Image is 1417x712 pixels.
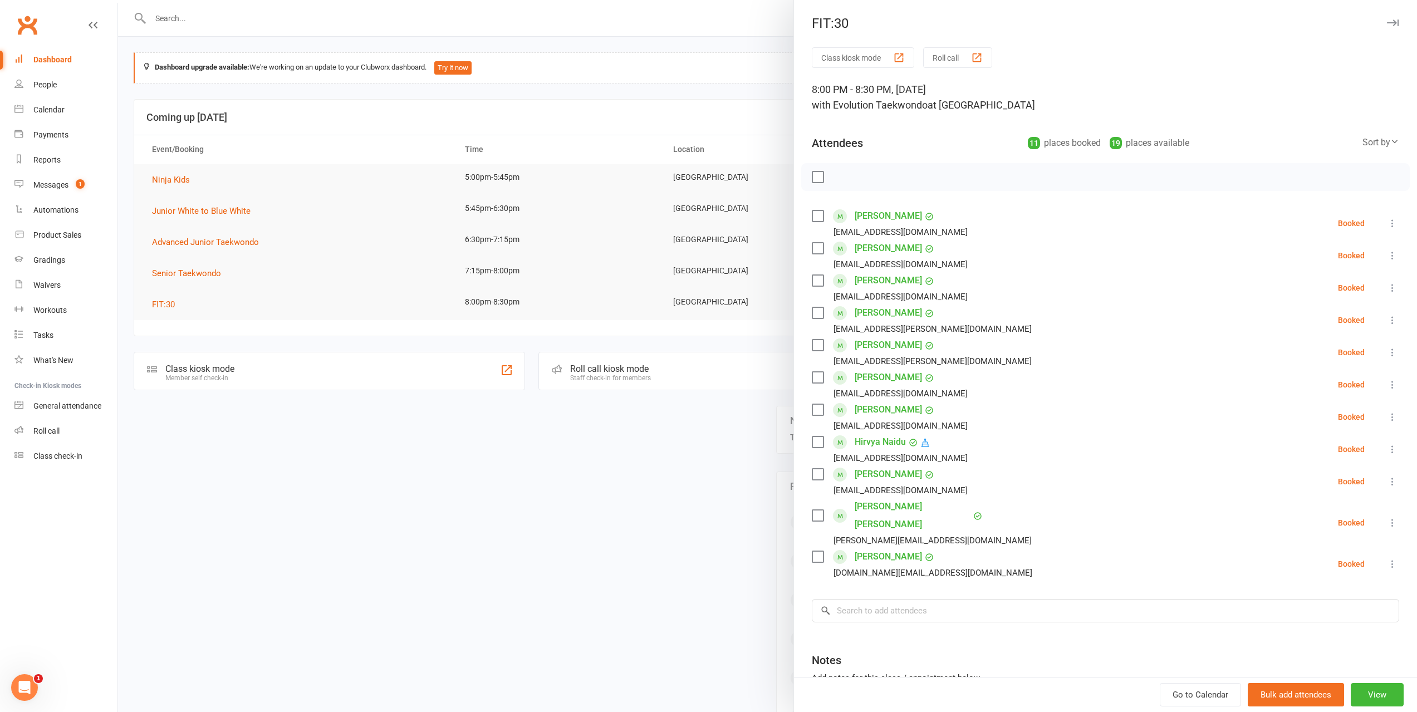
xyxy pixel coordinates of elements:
div: 11 [1028,137,1040,149]
div: 19 [1110,137,1122,149]
div: FIT:30 [794,16,1417,31]
span: with Evolution Taekwondo [812,99,928,111]
div: Waivers [33,281,61,289]
div: Booked [1338,519,1365,527]
a: Automations [14,198,117,223]
a: Payments [14,122,117,148]
a: Class kiosk mode [14,444,117,469]
div: [EMAIL_ADDRESS][PERSON_NAME][DOMAIN_NAME] [833,354,1032,369]
div: What's New [33,356,73,365]
a: [PERSON_NAME] [855,272,922,289]
div: Booked [1338,478,1365,485]
a: Calendar [14,97,117,122]
button: Roll call [923,47,992,68]
div: [EMAIL_ADDRESS][DOMAIN_NAME] [833,386,968,401]
div: Booked [1338,316,1365,324]
div: People [33,80,57,89]
button: Bulk add attendees [1248,683,1344,706]
div: Booked [1338,252,1365,259]
a: [PERSON_NAME] [855,401,922,419]
a: Product Sales [14,223,117,248]
a: People [14,72,117,97]
div: Notes [812,652,841,668]
div: Roll call [33,426,60,435]
div: Payments [33,130,68,139]
div: Workouts [33,306,67,315]
iframe: Intercom live chat [11,674,38,701]
button: Class kiosk mode [812,47,914,68]
div: Attendees [812,135,863,151]
a: Workouts [14,298,117,323]
div: Gradings [33,256,65,264]
div: places available [1110,135,1189,151]
div: [EMAIL_ADDRESS][DOMAIN_NAME] [833,257,968,272]
a: Waivers [14,273,117,298]
div: [EMAIL_ADDRESS][DOMAIN_NAME] [833,289,968,304]
div: Add notes for this class / appointment below [812,671,1399,685]
div: Automations [33,205,79,214]
a: Hirvya Naidu [855,433,906,451]
span: 1 [34,674,43,683]
a: Reports [14,148,117,173]
div: [DOMAIN_NAME][EMAIL_ADDRESS][DOMAIN_NAME] [833,566,1032,580]
a: What's New [14,348,117,373]
a: Tasks [14,323,117,348]
div: General attendance [33,401,101,410]
div: Tasks [33,331,53,340]
a: Messages 1 [14,173,117,198]
div: Product Sales [33,230,81,239]
div: Booked [1338,381,1365,389]
div: [EMAIL_ADDRESS][PERSON_NAME][DOMAIN_NAME] [833,322,1032,336]
div: 8:00 PM - 8:30 PM, [DATE] [812,82,1399,113]
a: [PERSON_NAME] [855,207,922,225]
div: [EMAIL_ADDRESS][DOMAIN_NAME] [833,225,968,239]
span: at [GEOGRAPHIC_DATA] [928,99,1035,111]
div: [EMAIL_ADDRESS][DOMAIN_NAME] [833,451,968,465]
div: Reports [33,155,61,164]
div: Booked [1338,219,1365,227]
a: [PERSON_NAME] [855,239,922,257]
a: Roll call [14,419,117,444]
button: View [1351,683,1404,706]
div: [EMAIL_ADDRESS][DOMAIN_NAME] [833,483,968,498]
a: [PERSON_NAME] [PERSON_NAME] [855,498,970,533]
a: [PERSON_NAME] [855,304,922,322]
div: Sort by [1362,135,1399,150]
input: Search to add attendees [812,599,1399,622]
a: Go to Calendar [1160,683,1241,706]
div: Booked [1338,284,1365,292]
a: [PERSON_NAME] [855,548,922,566]
div: Booked [1338,348,1365,356]
a: [PERSON_NAME] [855,465,922,483]
div: Dashboard [33,55,72,64]
div: [PERSON_NAME][EMAIL_ADDRESS][DOMAIN_NAME] [833,533,1032,548]
div: Messages [33,180,68,189]
a: Clubworx [13,11,41,39]
div: Booked [1338,445,1365,453]
div: [EMAIL_ADDRESS][DOMAIN_NAME] [833,419,968,433]
span: 1 [76,179,85,189]
a: Gradings [14,248,117,273]
div: places booked [1028,135,1101,151]
a: Dashboard [14,47,117,72]
div: Calendar [33,105,65,114]
a: General attendance kiosk mode [14,394,117,419]
div: Class check-in [33,451,82,460]
a: [PERSON_NAME] [855,369,922,386]
div: Booked [1338,560,1365,568]
a: [PERSON_NAME] [855,336,922,354]
div: Booked [1338,413,1365,421]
